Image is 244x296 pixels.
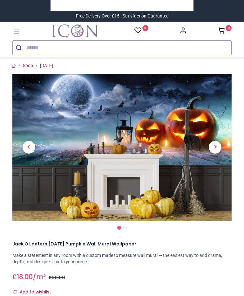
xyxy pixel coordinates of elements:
[218,29,232,34] a: 0
[12,272,33,282] span: £
[12,252,232,265] p: Make a statement in any room with a custom made to measure wall mural — the easiest way to add dr...
[180,29,186,34] a: Account Info
[76,13,168,19] div: Free Delivery Over £15 - Satisfaction Guarantee
[199,96,232,199] a: Next
[17,272,33,281] span: 18.00
[49,274,65,281] span: £
[23,141,35,154] span: Previous
[52,24,98,37] a: Logo of Icon Wall Stickers
[226,25,232,31] sup: 0
[33,272,46,281] span: /m²
[13,290,17,294] i: Add to wishlist
[12,74,232,221] img: Jack O Lantern Halloween Pumpkin Wall Mural Wallpaper
[142,25,148,31] sup: 0
[23,63,33,68] a: Shop
[40,63,53,68] a: [DATE]
[12,241,232,247] h1: Jack O Lantern [DATE] Pumpkin Wall Mural Wallpaper
[55,2,189,9] iframe: Customer reviews powered by Trustpilot
[52,274,65,281] span: 36.00
[134,27,148,35] a: 0
[209,141,221,154] span: Next
[52,24,98,37] img: Icon Wall Stickers
[12,96,45,199] a: Previous
[13,41,26,55] button: Submit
